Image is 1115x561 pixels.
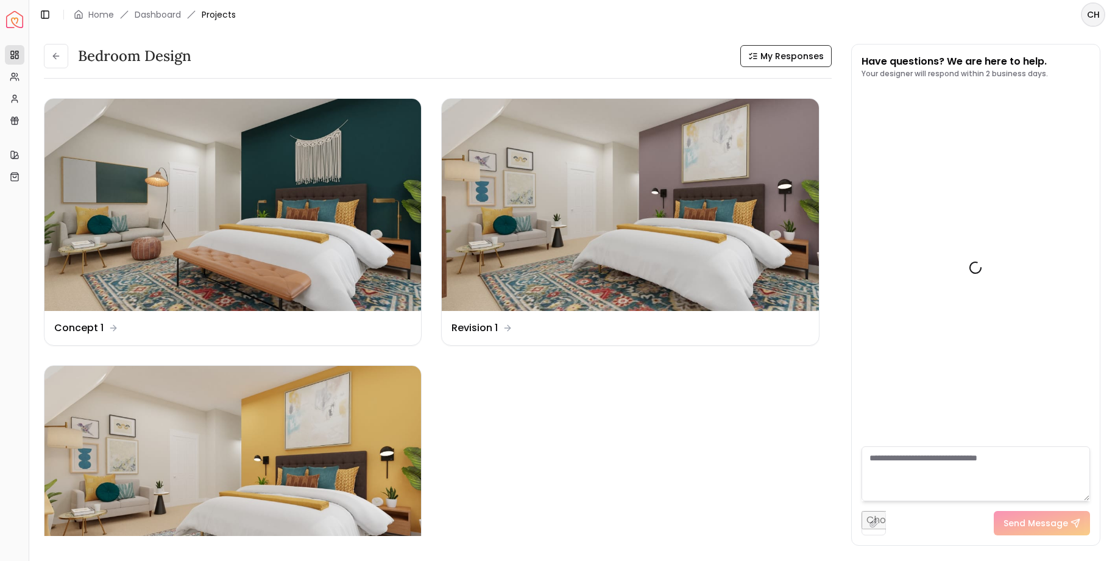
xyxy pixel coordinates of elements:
button: CH [1081,2,1105,27]
dd: Concept 1 [54,321,104,335]
a: Revision 1Revision 1 [441,98,819,346]
a: Spacejoy [6,11,23,28]
span: My Responses [760,50,824,62]
dd: Revision 1 [451,321,498,335]
a: Home [88,9,114,21]
span: Projects [202,9,236,21]
a: Concept 1Concept 1 [44,98,422,346]
p: Have questions? We are here to help. [862,54,1048,69]
p: Your designer will respond within 2 business days. [862,69,1048,79]
span: CH [1082,4,1104,26]
img: Revision 1 [442,99,818,311]
nav: breadcrumb [74,9,236,21]
a: Dashboard [135,9,181,21]
h3: Bedroom Design [78,46,191,66]
img: Concept 1 [44,99,421,311]
button: My Responses [740,45,832,67]
img: Spacejoy Logo [6,11,23,28]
